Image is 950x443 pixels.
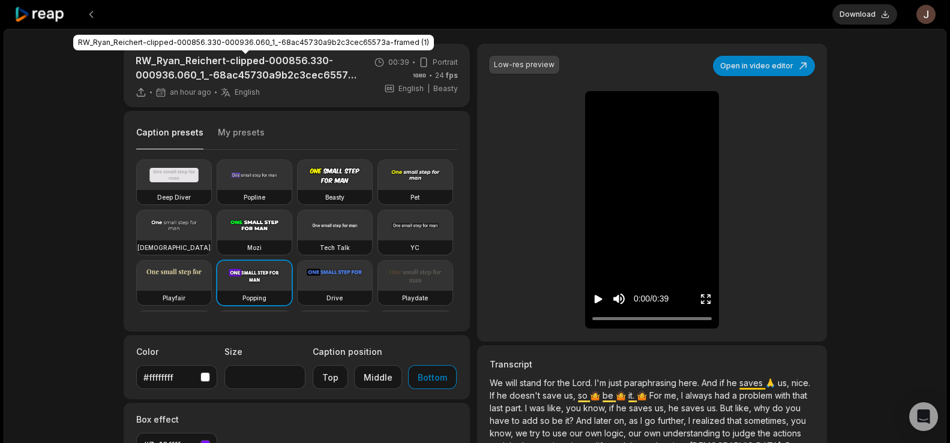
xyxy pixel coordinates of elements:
[723,428,733,438] span: to
[170,88,211,97] span: an hour ago
[612,291,627,306] button: Mute sound
[136,126,203,150] button: Caption presets
[530,428,543,438] span: try
[578,390,590,400] span: so
[136,413,217,426] label: Box effect
[573,378,595,388] span: Lord.
[634,293,669,305] div: 0:00 / 0:39
[510,390,543,400] span: doesn't
[325,192,344,202] h3: Beasty
[516,428,530,438] span: we
[688,415,693,426] span: I
[720,378,727,388] span: if
[427,83,430,94] span: |
[564,390,578,400] span: us,
[595,378,609,388] span: I'm
[529,403,547,413] span: was
[163,293,185,303] h3: Playfair
[505,403,525,413] span: part.
[543,428,553,438] span: to
[522,415,540,426] span: add
[136,53,358,82] p: RW_Ryan_Reichert-clipped-000856.330-000936.060_1_-68ac45730a9b2c3cec65573a-framed (1)
[408,365,457,389] button: Bottom
[685,390,715,400] span: always
[244,192,265,202] h3: Popline
[681,403,707,413] span: saves
[735,403,754,413] span: like,
[433,57,458,68] span: Portrait
[320,243,350,252] h3: Tech Talk
[592,288,604,310] button: Play video
[410,192,419,202] h3: Pet
[558,378,573,388] span: the
[754,403,772,413] span: why
[693,415,727,426] span: realized
[778,378,792,388] span: us,
[727,415,744,426] span: that
[576,415,594,426] span: And
[786,403,801,413] span: you
[832,4,897,25] button: Download
[544,378,558,388] span: for
[505,378,520,388] span: will
[629,403,655,413] span: saves
[520,378,544,388] span: stand
[713,56,815,76] button: Open in video editor
[157,192,191,202] h3: Deep Diver
[490,378,505,388] span: We
[235,88,260,97] span: English
[644,428,663,438] span: own
[609,403,616,413] span: if
[497,390,510,400] span: he
[547,403,566,413] span: like,
[490,428,516,438] span: know,
[73,35,434,50] div: RW_Ryan_Reichert-clipped-000856.330-000936.060_1_-68ac45730a9b2c3cec65573a-framed (1)
[732,390,739,400] span: a
[909,402,938,431] div: Open Intercom Messenger
[136,345,217,358] label: Color
[326,293,343,303] h3: Drive
[137,243,211,252] h3: [DEMOGRAPHIC_DATA]
[649,390,664,400] span: For
[218,126,265,149] button: My presets
[543,390,564,400] span: save
[707,403,720,413] span: us.
[604,428,628,438] span: logic,
[739,378,765,388] span: saves
[775,390,793,400] span: with
[645,415,658,426] span: go
[793,390,807,400] span: that
[758,428,773,438] span: the
[700,288,712,310] button: Enter Fullscreen
[566,403,583,413] span: you
[570,428,585,438] span: our
[681,390,685,400] span: I
[614,415,629,426] span: on,
[744,415,791,426] span: sometimes,
[247,243,262,252] h3: Mozi
[773,428,801,438] span: actions
[702,378,720,388] span: And
[629,415,640,426] span: as
[402,293,428,303] h3: Playdate
[313,365,348,389] button: Top
[583,403,609,413] span: know,
[490,390,497,400] span: If
[669,403,681,413] span: he
[525,403,529,413] span: I
[410,243,419,252] h3: YC
[136,365,217,389] button: #ffffffff
[490,415,512,426] span: have
[354,365,402,389] button: Middle
[772,403,786,413] span: do
[679,378,702,388] span: here.
[512,415,522,426] span: to
[715,390,732,400] span: had
[628,428,644,438] span: our
[224,345,305,358] label: Size
[791,415,806,426] span: you
[398,83,424,94] span: English
[658,415,688,426] span: further,
[609,378,624,388] span: just
[540,415,552,426] span: so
